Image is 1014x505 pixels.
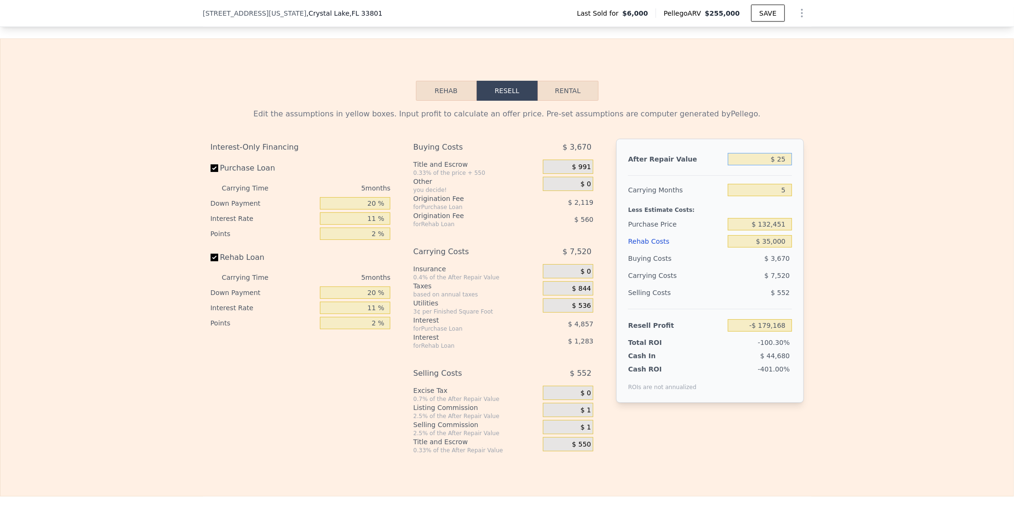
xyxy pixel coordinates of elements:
span: $ 7,520 [562,243,591,260]
span: $ 536 [572,302,591,310]
div: Interest Rate [211,300,317,315]
button: SAVE [751,5,784,22]
div: 0.33% of the price + 550 [413,169,539,177]
div: Selling Commission [413,420,539,429]
div: Carrying Time [222,181,284,196]
div: Other [413,177,539,186]
div: After Repair Value [628,151,724,168]
div: Listing Commission [413,403,539,412]
div: Insurance [413,264,539,274]
div: for Purchase Loan [413,325,519,333]
div: Cash In [628,351,687,361]
div: 5 months [288,270,391,285]
span: , FL 33801 [349,10,382,17]
div: 2.5% of the After Repair Value [413,412,539,420]
span: -100.30% [758,339,790,346]
div: Buying Costs [628,250,724,267]
div: for Purchase Loan [413,203,519,211]
div: Taxes [413,281,539,291]
span: $ 0 [580,180,591,189]
div: Origination Fee [413,211,519,220]
div: 3¢ per Finished Square Foot [413,308,539,315]
input: Rehab Loan [211,254,218,261]
div: Interest Rate [211,211,317,226]
span: $ 0 [580,267,591,276]
div: Carrying Time [222,270,284,285]
div: Resell Profit [628,317,724,334]
span: $ 1,283 [568,337,593,345]
span: $ 44,680 [760,352,790,360]
div: you decide! [413,186,539,194]
div: 2.5% of the After Repair Value [413,429,539,437]
span: $ 1 [580,423,591,432]
div: Selling Costs [628,284,724,301]
div: Interest [413,315,519,325]
div: for Rehab Loan [413,342,519,350]
span: Pellego ARV [664,9,705,18]
div: 5 months [288,181,391,196]
div: Origination Fee [413,194,519,203]
span: Last Sold for [577,9,623,18]
label: Purchase Loan [211,160,317,177]
input: Purchase Loan [211,164,218,172]
button: Resell [477,81,538,101]
label: Rehab Loan [211,249,317,266]
div: Points [211,226,317,241]
div: Carrying Costs [413,243,519,260]
span: $ 560 [574,216,593,223]
div: based on annual taxes [413,291,539,298]
div: Interest-Only Financing [211,139,391,156]
button: Show Options [792,4,811,23]
span: $ 1 [580,406,591,415]
span: $ 844 [572,285,591,293]
div: Selling Costs [413,365,519,382]
div: Title and Escrow [413,437,539,447]
div: ROIs are not annualized [628,374,696,391]
div: Carrying Costs [628,267,687,284]
button: Rehab [416,81,477,101]
span: $ 552 [771,289,790,296]
div: Utilities [413,298,539,308]
span: $ 4,857 [568,320,593,328]
span: $ 552 [570,365,592,382]
div: 0.33% of the After Repair Value [413,447,539,454]
span: -401.00% [758,365,790,373]
span: , Crystal Lake [307,9,383,18]
span: $255,000 [705,10,740,17]
span: $ 3,670 [764,255,790,262]
span: $ 7,520 [764,272,790,279]
div: Excise Tax [413,386,539,395]
div: 0.4% of the After Repair Value [413,274,539,281]
div: Down Payment [211,196,317,211]
span: $ 550 [572,440,591,449]
div: for Rehab Loan [413,220,519,228]
div: Buying Costs [413,139,519,156]
div: Points [211,315,317,331]
div: Purchase Price [628,216,724,233]
div: Title and Escrow [413,160,539,169]
div: 0.7% of the After Repair Value [413,395,539,403]
span: $ 991 [572,163,591,172]
div: Edit the assumptions in yellow boxes. Input profit to calculate an offer price. Pre-set assumptio... [211,108,804,120]
button: Rental [538,81,599,101]
div: Cash ROI [628,364,696,374]
div: Carrying Months [628,181,724,199]
span: [STREET_ADDRESS][US_STATE] [203,9,307,18]
div: Total ROI [628,338,687,347]
div: Rehab Costs [628,233,724,250]
span: $ 3,670 [562,139,591,156]
span: $ 2,119 [568,199,593,206]
div: Less Estimate Costs: [628,199,792,216]
span: $6,000 [622,9,648,18]
div: Down Payment [211,285,317,300]
div: Interest [413,333,519,342]
span: $ 0 [580,389,591,398]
